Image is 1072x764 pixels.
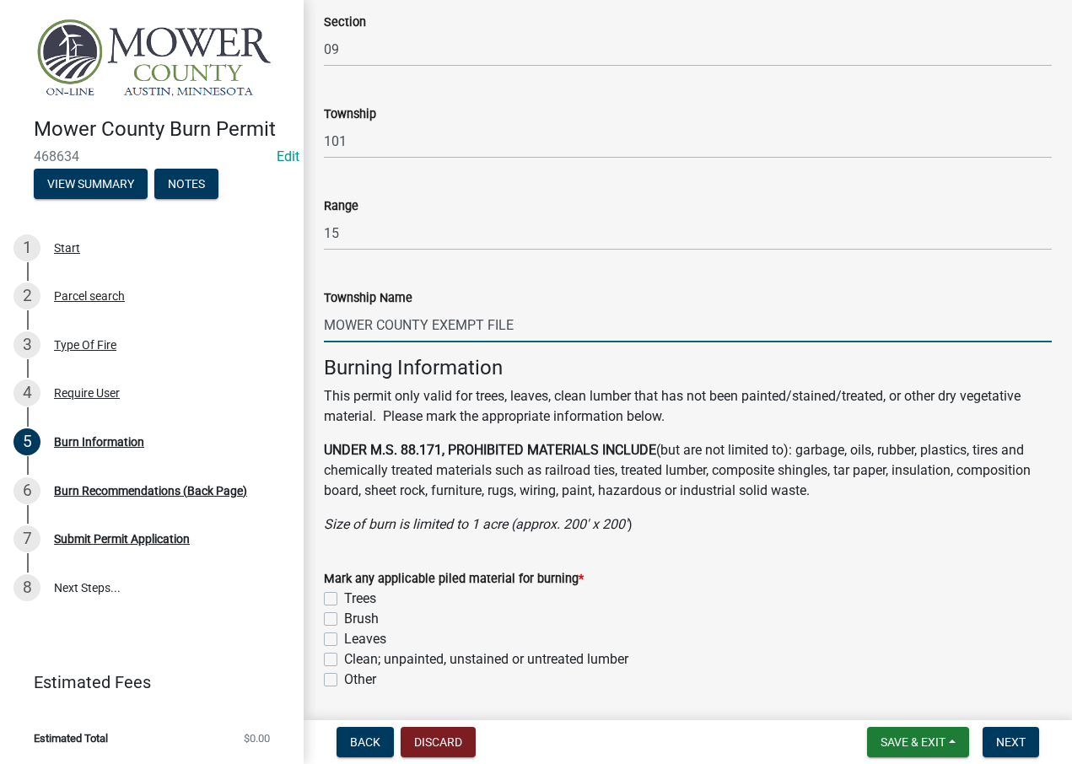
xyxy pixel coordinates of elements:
[154,178,218,191] wm-modal-confirm: Notes
[13,282,40,309] div: 2
[34,117,290,142] h4: Mower County Burn Permit
[13,428,40,455] div: 5
[324,573,584,585] label: Mark any applicable piled material for burning
[324,109,376,121] label: Township
[324,516,628,532] i: Size of burn is limited to 1 acre (approx. 200' x 200'
[867,727,969,757] button: Save & Exit
[983,727,1039,757] button: Next
[244,733,270,744] span: $0.00
[277,148,299,164] a: Edit
[401,727,476,757] button: Discard
[324,201,358,213] label: Range
[34,18,277,100] img: Mower County, Minnesota
[54,485,247,497] div: Burn Recommendations (Back Page)
[54,290,125,302] div: Parcel search
[13,525,40,552] div: 7
[344,629,386,649] label: Leaves
[54,387,120,399] div: Require User
[324,386,1052,427] p: This permit only valid for trees, leaves, clean lumber that has not been painted/stained/treated,...
[34,178,148,191] wm-modal-confirm: Summary
[34,148,270,164] span: 468634
[344,649,628,670] label: Clean; unpainted, unstained or untreated lumber
[54,436,144,448] div: Burn Information
[324,442,656,458] strong: UNDER M.S. 88.171, PROHIBITED MATERIALS INCLUDE
[344,609,379,629] label: Brush
[54,339,116,351] div: Type Of Fire
[13,477,40,504] div: 6
[34,733,108,744] span: Estimated Total
[350,735,380,749] span: Back
[154,169,218,199] button: Notes
[324,356,1052,380] h4: Burning Information
[996,735,1026,749] span: Next
[13,331,40,358] div: 3
[337,727,394,757] button: Back
[34,169,148,199] button: View Summary
[324,514,1052,535] p: )
[13,574,40,601] div: 8
[54,533,190,545] div: Submit Permit Application
[54,242,80,254] div: Start
[13,665,277,699] a: Estimated Fees
[881,735,945,749] span: Save & Exit
[13,379,40,406] div: 4
[13,234,40,261] div: 1
[344,670,376,690] label: Other
[324,293,412,304] label: Township Name
[277,148,299,164] wm-modal-confirm: Edit Application Number
[324,17,366,29] label: Section
[344,589,376,609] label: Trees
[324,440,1052,501] p: (but are not limited to): garbage, oils, rubber, plastics, tires and chemically treated materials...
